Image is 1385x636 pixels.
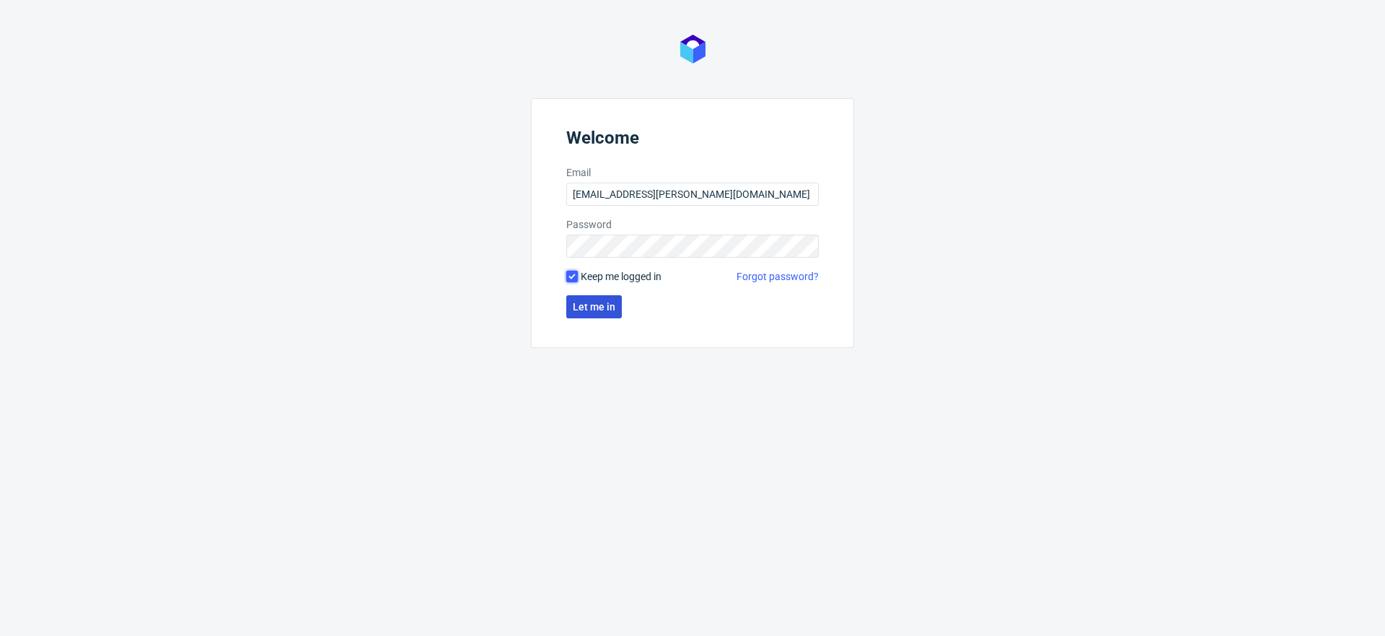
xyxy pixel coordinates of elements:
[566,165,819,180] label: Email
[566,128,819,154] header: Welcome
[566,295,622,318] button: Let me in
[581,269,661,284] span: Keep me logged in
[573,302,615,312] span: Let me in
[737,269,819,284] a: Forgot password?
[566,183,819,206] input: you@youremail.com
[566,217,819,232] label: Password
